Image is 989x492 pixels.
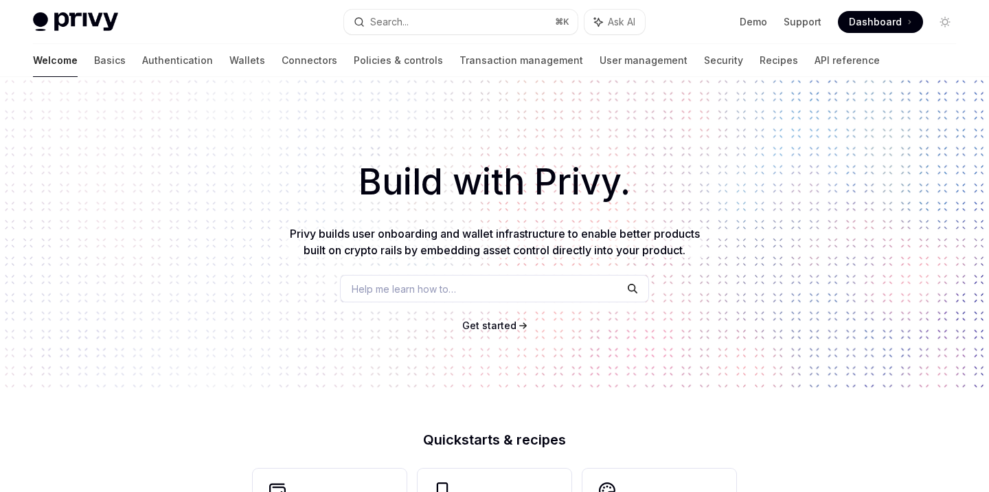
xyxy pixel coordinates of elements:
[704,44,743,77] a: Security
[352,282,456,296] span: Help me learn how to…
[229,44,265,77] a: Wallets
[784,15,821,29] a: Support
[740,15,767,29] a: Demo
[584,10,645,34] button: Ask AI
[290,227,700,257] span: Privy builds user onboarding and wallet infrastructure to enable better products built on crypto ...
[462,320,516,331] span: Get started
[849,15,902,29] span: Dashboard
[555,16,569,27] span: ⌘ K
[370,14,409,30] div: Search...
[462,319,516,333] a: Get started
[815,44,880,77] a: API reference
[459,44,583,77] a: Transaction management
[142,44,213,77] a: Authentication
[94,44,126,77] a: Basics
[600,44,687,77] a: User management
[354,44,443,77] a: Policies & controls
[282,44,337,77] a: Connectors
[253,433,736,447] h2: Quickstarts & recipes
[33,12,118,32] img: light logo
[934,11,956,33] button: Toggle dark mode
[608,15,635,29] span: Ask AI
[344,10,577,34] button: Search...⌘K
[838,11,923,33] a: Dashboard
[760,44,798,77] a: Recipes
[33,44,78,77] a: Welcome
[22,155,967,209] h1: Build with Privy.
